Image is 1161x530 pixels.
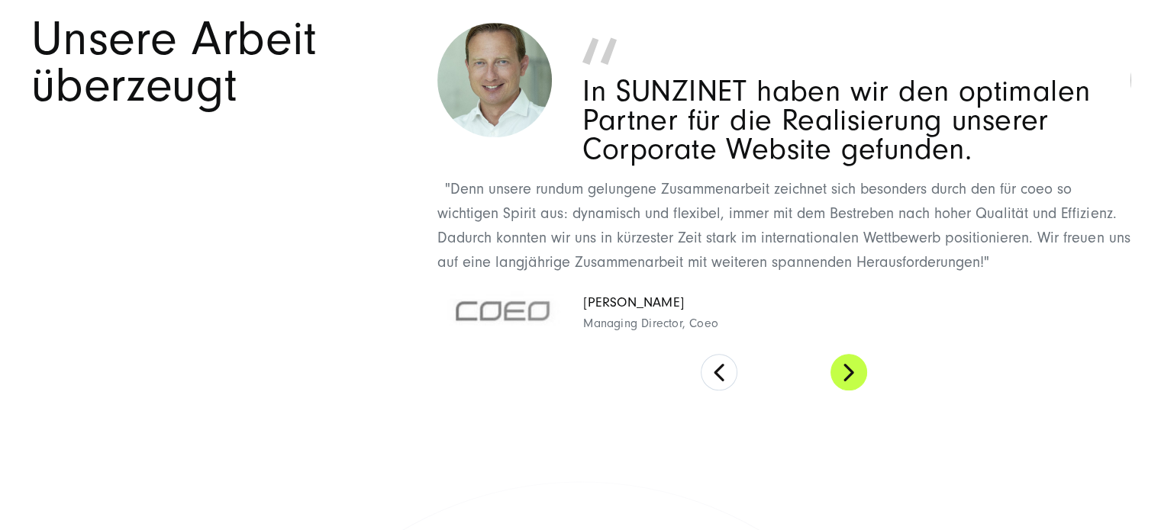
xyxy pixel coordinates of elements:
[437,177,1130,275] p: "Denn unsere rundum gelungene Zusammenarbeit zeichnet sich besonders durch den für coeo so wichti...
[583,292,718,314] span: [PERSON_NAME]
[437,23,552,137] img: Sebastian Ludwig - COEO - Managing Director - Zitat für Digitalagentur SUNZINET
[582,77,1130,164] p: In SUNZINET haben wir den optimalen Partner für die Realisierung unserer Corporate Website gefunden.
[31,16,416,109] h2: Unsere Arbeit überzeugt
[437,288,571,337] img: csm_coeo_logo_02_09fa832268
[583,314,718,334] span: Managing Director, Coeo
